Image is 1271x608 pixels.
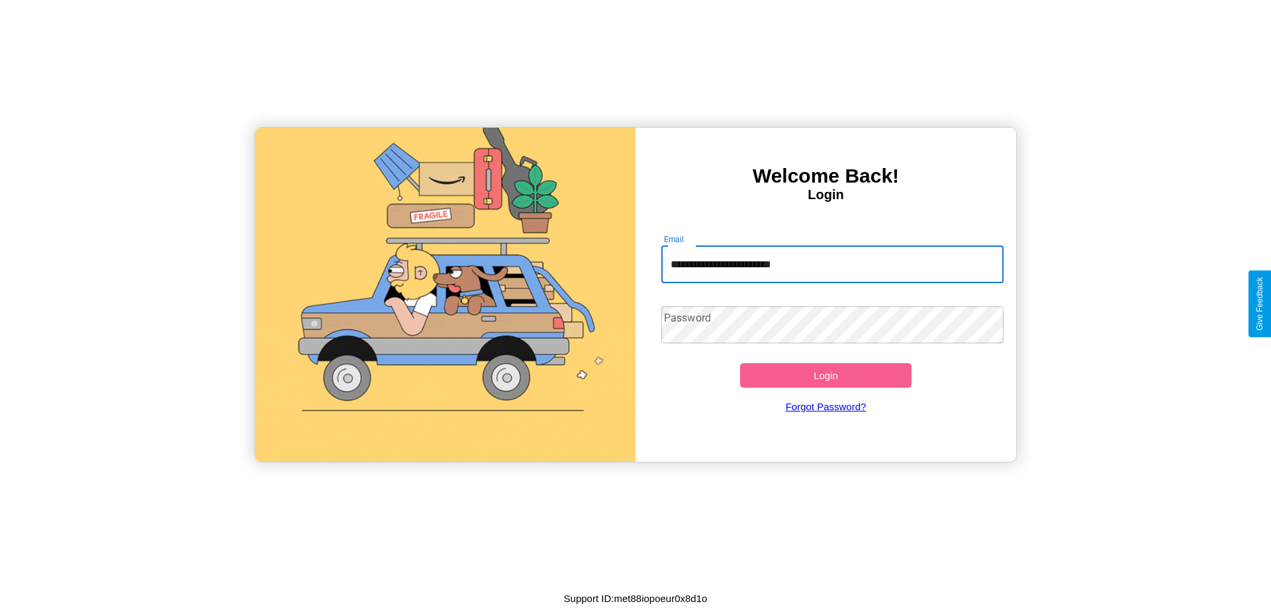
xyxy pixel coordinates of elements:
[664,234,684,245] label: Email
[740,363,912,388] button: Login
[564,589,708,607] p: Support ID: met88iopoeur0x8d1o
[635,165,1016,187] h3: Welcome Back!
[655,388,998,425] a: Forgot Password?
[1255,277,1264,331] div: Give Feedback
[635,187,1016,202] h4: Login
[255,128,635,462] img: gif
